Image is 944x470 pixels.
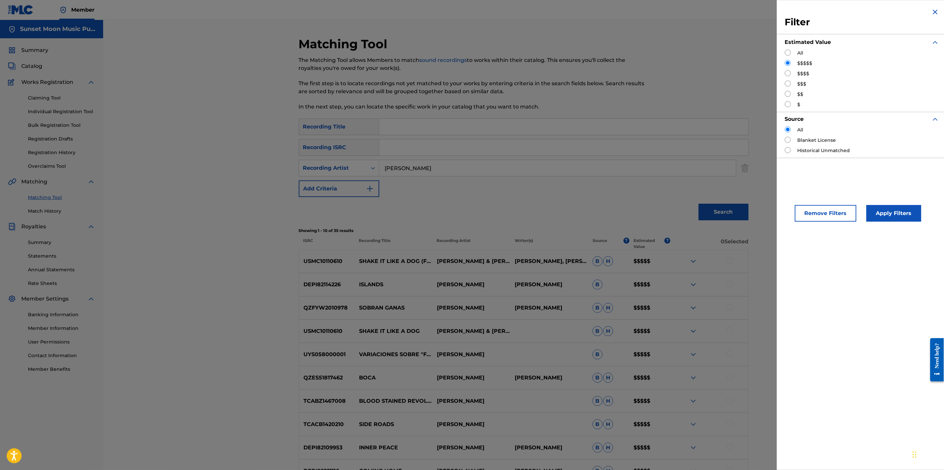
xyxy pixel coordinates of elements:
a: Rate Sheets [28,280,95,287]
p: TCACB1420210 [299,420,355,428]
a: Statements [28,253,95,260]
span: ? [664,238,670,244]
a: CatalogCatalog [8,62,42,70]
p: $$$$$ [629,420,670,428]
span: H [603,373,613,383]
span: H [603,256,613,266]
span: Catalog [21,62,42,70]
img: Top Rightsholder [59,6,67,14]
img: expand [87,178,95,186]
img: expand [689,351,697,358]
a: sound recordings [420,57,467,63]
a: Annual Statements [28,266,95,273]
p: $$$$$ [629,397,670,405]
a: Claiming Tool [28,95,95,102]
span: Royalties [21,223,46,231]
span: B [593,396,603,406]
p: [PERSON_NAME] & [PERSON_NAME] [433,257,510,265]
h5: Sunset Moon Music Publishing [20,25,95,33]
img: Royalties [8,223,16,231]
p: The first step is to locate recordings not yet matched to your works by entering criteria in the ... [299,80,645,96]
strong: Source [785,116,804,122]
a: SummarySummary [8,46,48,54]
p: $$$$$ [629,327,670,335]
p: The Matching Tool allows Members to match to works within their catalog. This ensures you'll coll... [299,56,645,72]
a: Member Benefits [28,366,95,373]
p: In the next step, you can locate the specific work in your catalog that you want to match. [299,103,645,111]
form: Search Form [299,118,749,224]
p: [PERSON_NAME] & [PERSON_NAME] [433,327,510,335]
p: [PERSON_NAME] [433,374,510,382]
a: Member Information [28,325,95,332]
img: expand [689,444,697,452]
button: Search [699,204,749,220]
p: BLOOD STAINED REVOLUTION [355,397,433,405]
label: $$$$$ [798,60,813,67]
img: expand [689,397,697,405]
img: 9d2ae6d4665cec9f34b9.svg [366,185,374,193]
p: VARIACIONES SOBRE "FOLÍA DE ESPAÑA" Y FUGA [355,351,433,358]
label: $ [798,101,801,108]
span: Summary [21,46,48,54]
img: expand [689,327,697,335]
p: USMC10110610 [299,327,355,335]
img: MLC Logo [8,5,34,15]
iframe: Chat Widget [911,438,944,470]
p: SHAKE IT LIKE A DOG [355,327,433,335]
button: Add Criteria [299,180,379,197]
span: H [603,396,613,406]
span: B [593,350,603,359]
p: SHAKE IT LIKE A DOG (FEAT. FIFTH [PERSON_NAME] WEEBIE & PNC) [355,257,433,265]
span: B [593,256,603,266]
img: Accounts [8,25,16,33]
button: Remove Filters [795,205,856,222]
img: close [931,8,939,16]
p: QZFYW2010978 [299,304,355,312]
img: expand [931,115,939,123]
p: USMC10110610 [299,257,355,265]
span: H [603,326,613,336]
span: B [593,419,603,429]
p: $$$$$ [629,257,670,265]
span: H [603,303,613,313]
span: Member Settings [21,295,69,303]
p: $$$$$ [629,304,670,312]
p: Recording Title [354,238,432,250]
label: $$$$ [798,70,810,77]
p: [PERSON_NAME] [510,374,588,382]
a: Bulk Registration Tool [28,122,95,129]
p: $$$$$ [629,444,670,452]
p: $$$$$ [629,281,670,289]
div: Recording Artist [303,164,363,172]
p: SOBRAN GANAS [355,304,433,312]
span: ? [624,238,630,244]
span: B [593,303,603,313]
h2: Matching Tool [299,37,391,52]
a: Contact Information [28,352,95,359]
p: BOCA [355,374,433,382]
p: Showing 1 - 10 of 35 results [299,228,749,234]
img: Works Registration [8,78,17,86]
img: Summary [8,46,16,54]
a: User Permissions [28,339,95,346]
p: [PERSON_NAME] [510,444,588,452]
img: expand [689,420,697,428]
a: Banking Information [28,311,95,318]
label: All [798,50,804,57]
p: Source [593,238,607,250]
p: 0 Selected [670,238,748,250]
p: Estimated Value [634,238,664,250]
a: Summary [28,239,95,246]
a: Individual Registration Tool [28,108,95,115]
img: expand [689,257,697,265]
img: expand [931,38,939,46]
span: H [603,419,613,429]
p: [PERSON_NAME] [433,444,510,452]
p: ISRC [299,238,355,250]
img: Member Settings [8,295,16,303]
span: Works Registration [21,78,73,86]
p: QZES51817462 [299,374,355,382]
a: Match History [28,208,95,215]
p: SIDE ROADS [355,420,433,428]
p: Recording Artist [433,238,510,250]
